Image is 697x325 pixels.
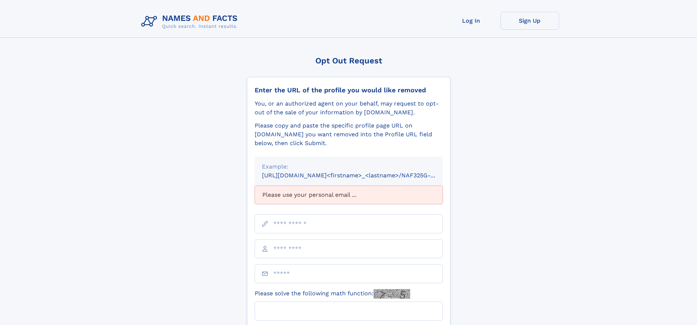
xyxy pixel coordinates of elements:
a: Log In [442,12,501,30]
label: Please solve the following math function: [255,289,410,299]
div: You, or an authorized agent on your behalf, may request to opt-out of the sale of your informatio... [255,99,443,117]
small: [URL][DOMAIN_NAME]<firstname>_<lastname>/NAF325G-xxxxxxxx [262,172,457,179]
div: Example: [262,162,435,171]
img: Logo Names and Facts [138,12,244,32]
div: Enter the URL of the profile you would like removed [255,86,443,94]
div: Please copy and paste the specific profile page URL on [DOMAIN_NAME] you want removed into the Pr... [255,121,443,148]
div: Opt Out Request [247,56,450,65]
a: Sign Up [501,12,559,30]
div: Please use your personal email ... [255,186,443,204]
